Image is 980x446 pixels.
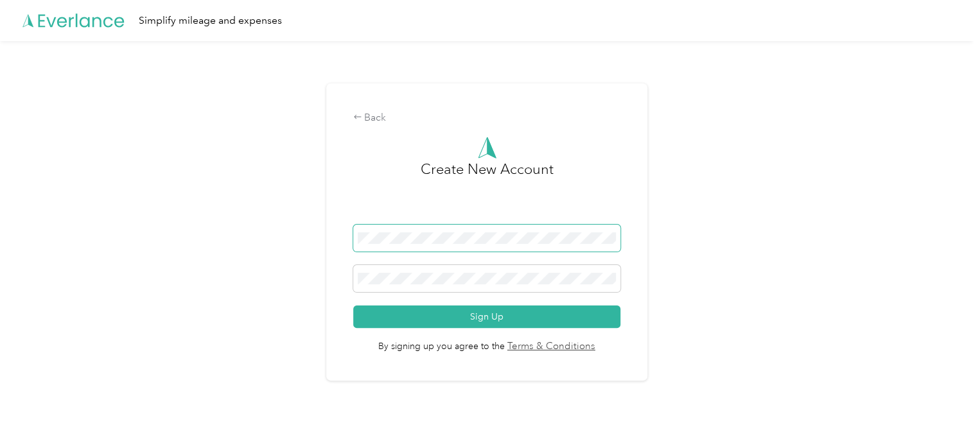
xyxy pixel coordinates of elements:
div: Simplify mileage and expenses [139,13,282,29]
span: By signing up you agree to the [353,328,621,354]
button: Sign Up [353,305,621,328]
h3: Create New Account [421,159,554,225]
div: Back [353,110,621,126]
a: Terms & Conditions [505,339,595,354]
